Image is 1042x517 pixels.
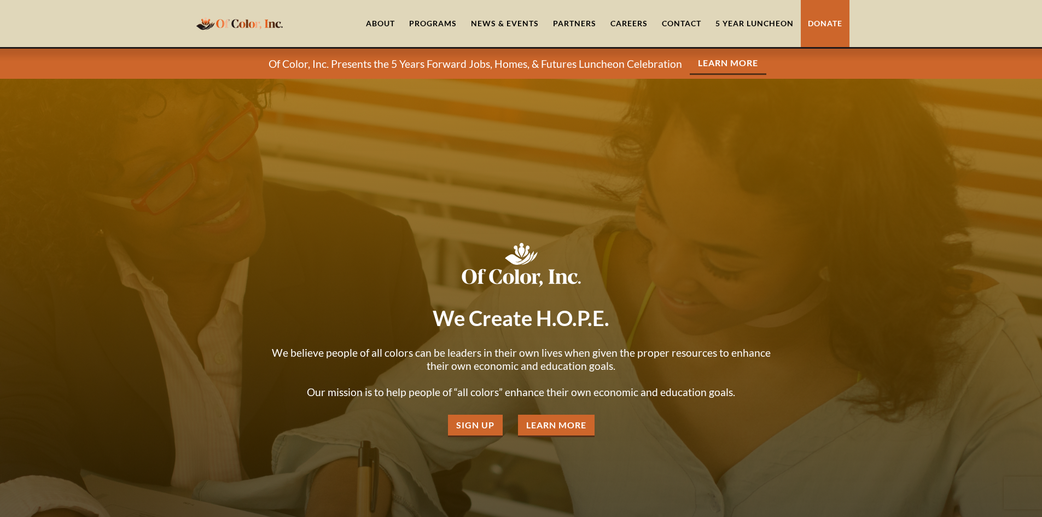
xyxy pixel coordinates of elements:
a: Sign Up [448,415,503,437]
a: Learn More [518,415,595,437]
a: Learn More [690,53,766,75]
div: Programs [409,18,457,29]
p: Of Color, Inc. Presents the 5 Years Forward Jobs, Homes, & Futures Luncheon Celebration [269,57,682,71]
strong: We Create H.O.P.E. [433,305,609,330]
p: We believe people of all colors can be leaders in their own lives when given the proper resources... [264,346,778,399]
a: home [193,10,286,36]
